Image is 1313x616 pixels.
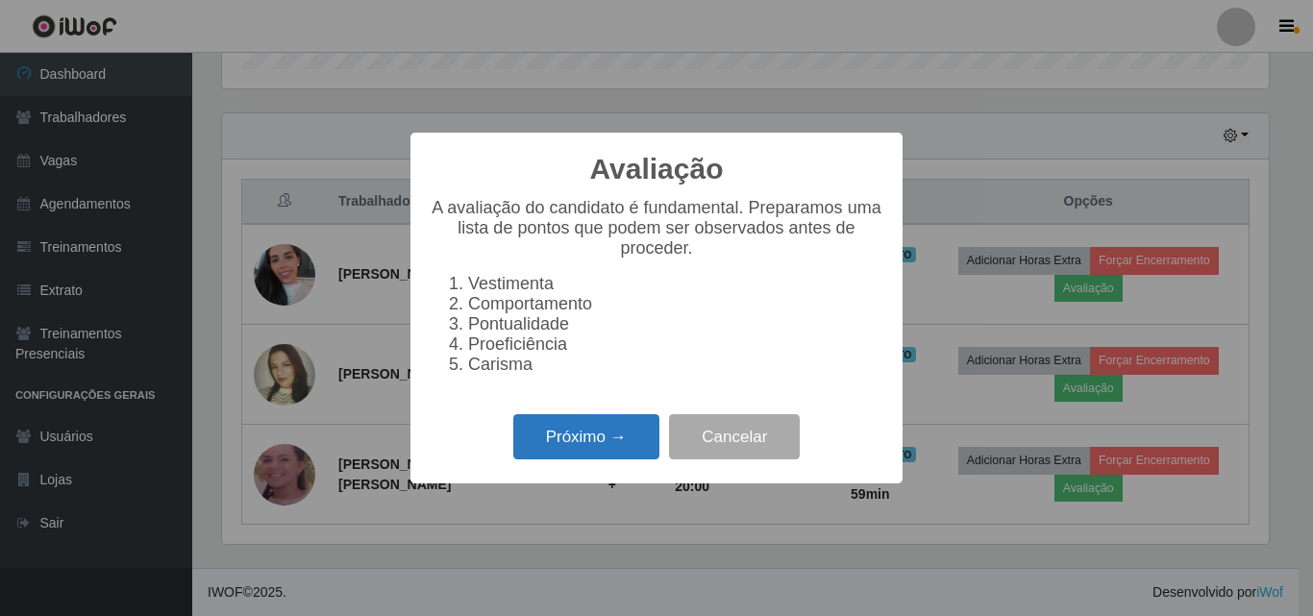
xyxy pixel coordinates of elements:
[468,294,883,314] li: Comportamento
[590,152,724,186] h2: Avaliação
[468,334,883,355] li: Proeficiência
[468,355,883,375] li: Carisma
[468,274,883,294] li: Vestimenta
[468,314,883,334] li: Pontualidade
[513,414,659,459] button: Próximo →
[669,414,800,459] button: Cancelar
[430,198,883,259] p: A avaliação do candidato é fundamental. Preparamos uma lista de pontos que podem ser observados a...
